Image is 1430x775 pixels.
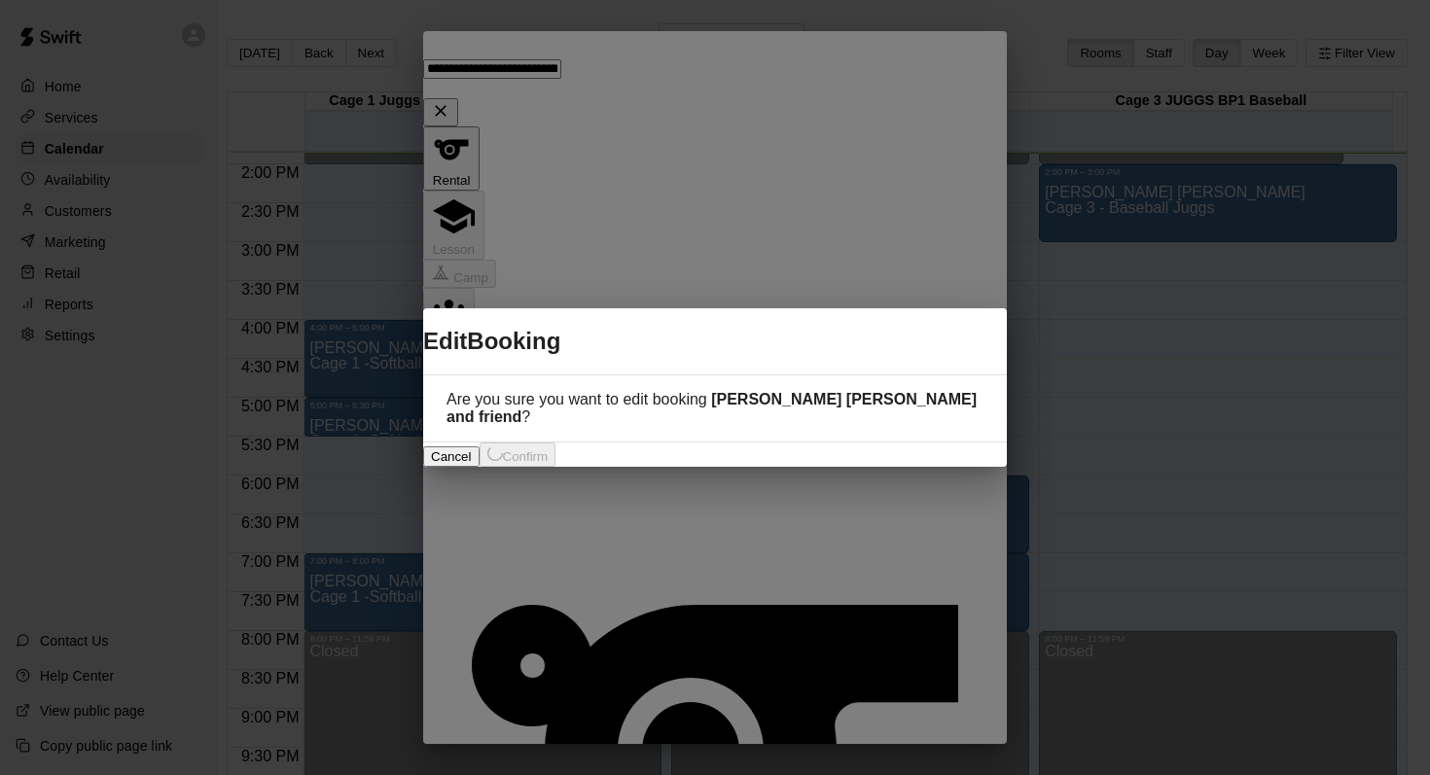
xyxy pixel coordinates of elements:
[447,391,983,426] div: Are you sure you want to edit booking ?
[423,446,480,467] button: Cancel
[423,328,1007,355] h2: Edit Booking
[480,442,556,467] button: Confirm
[487,445,503,461] span: Confirm
[447,391,977,425] strong: [PERSON_NAME] [PERSON_NAME] and friend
